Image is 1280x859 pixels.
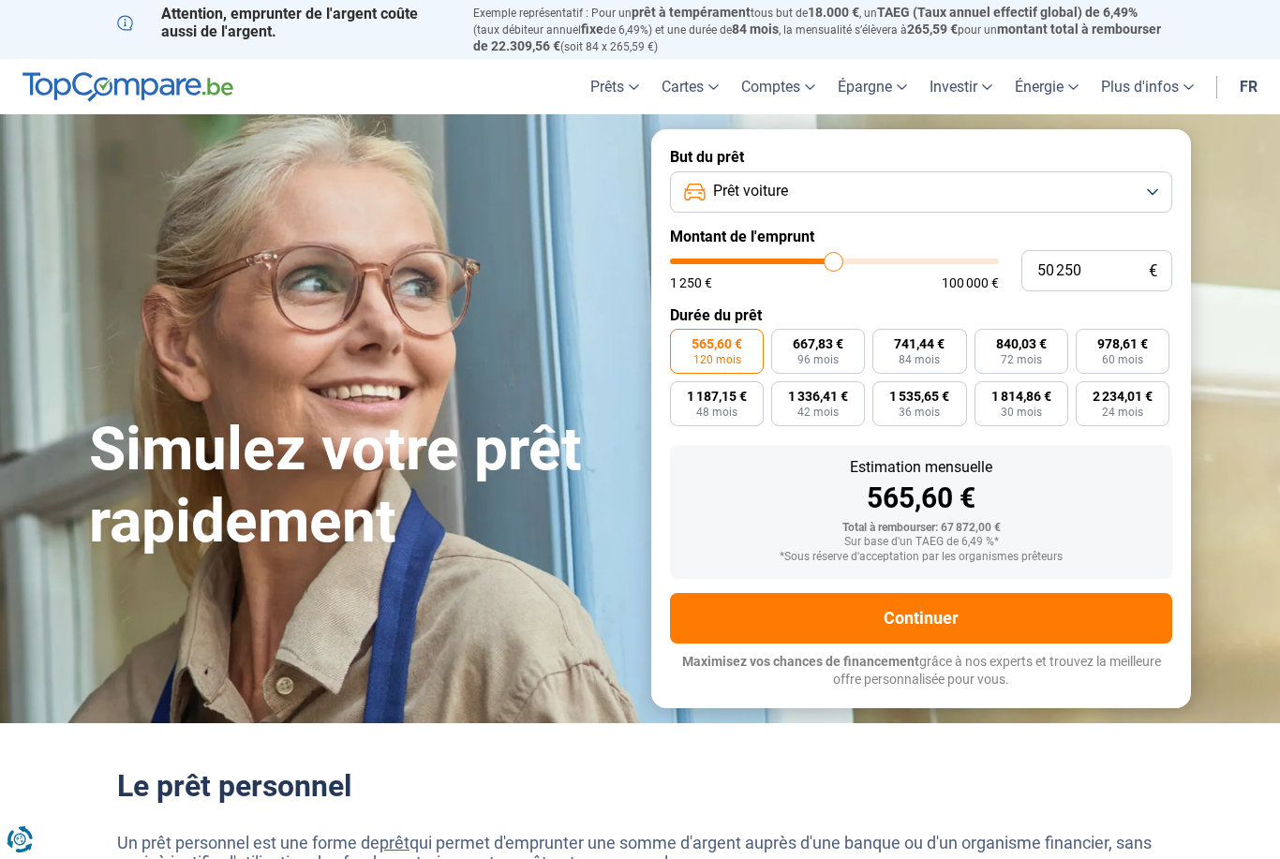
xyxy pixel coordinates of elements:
[730,59,826,114] a: Comptes
[1102,354,1143,365] span: 60 mois
[1097,337,1148,350] span: 978,61 €
[1001,354,1042,365] span: 72 mois
[670,276,712,289] span: 1 250 €
[670,228,1172,245] label: Montant de l'emprunt
[581,22,603,37] span: fixe
[996,337,1047,350] span: 840,03 €
[1102,407,1143,418] span: 24 mois
[732,22,779,37] span: 84 mois
[685,522,1157,535] div: Total à rembourser: 67 872,00 €
[918,59,1004,114] a: Investir
[89,414,629,558] h1: Simulez votre prêt rapidement
[22,72,233,102] img: TopCompare
[670,306,1172,324] label: Durée du prêt
[1228,59,1269,114] a: fr
[1004,59,1090,114] a: Énergie
[889,390,949,403] span: 1 535,65 €
[650,59,730,114] a: Cartes
[942,276,999,289] span: 100 000 €
[579,59,650,114] a: Prêts
[826,59,918,114] a: Épargne
[117,5,451,40] p: Attention, emprunter de l'argent coûte aussi de l'argent.
[117,768,1163,804] h2: Le prêt personnel
[687,390,747,403] span: 1 187,15 €
[685,484,1157,512] div: 565,60 €
[670,148,1172,166] label: But du prêt
[713,181,788,201] span: Prêt voiture
[899,407,940,418] span: 36 mois
[670,593,1172,644] button: Continuer
[682,654,919,669] span: Maximisez vos chances de financement
[670,171,1172,213] button: Prêt voiture
[632,5,751,20] span: prêt à tempérament
[894,337,945,350] span: 741,44 €
[877,5,1138,20] span: TAEG (Taux annuel effectif global) de 6,49%
[899,354,940,365] span: 84 mois
[1001,407,1042,418] span: 30 mois
[685,536,1157,549] div: Sur base d'un TAEG de 6,49 %*
[1149,263,1157,279] span: €
[693,354,741,365] span: 120 mois
[473,22,1161,53] span: montant total à rembourser de 22.309,56 €
[793,337,843,350] span: 667,83 €
[808,5,859,20] span: 18.000 €
[1090,59,1205,114] a: Plus d'infos
[788,390,848,403] span: 1 336,41 €
[797,354,839,365] span: 96 mois
[692,337,742,350] span: 565,60 €
[907,22,958,37] span: 265,59 €
[797,407,839,418] span: 42 mois
[696,407,737,418] span: 48 mois
[685,551,1157,564] div: *Sous réserve d'acceptation par les organismes prêteurs
[473,5,1163,54] p: Exemple représentatif : Pour un tous but de , un (taux débiteur annuel de 6,49%) et une durée de ...
[991,390,1051,403] span: 1 814,86 €
[1093,390,1153,403] span: 2 234,01 €
[670,653,1172,689] p: grâce à nos experts et trouvez la meilleure offre personnalisée pour vous.
[685,460,1157,475] div: Estimation mensuelle
[380,833,409,852] a: prêt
